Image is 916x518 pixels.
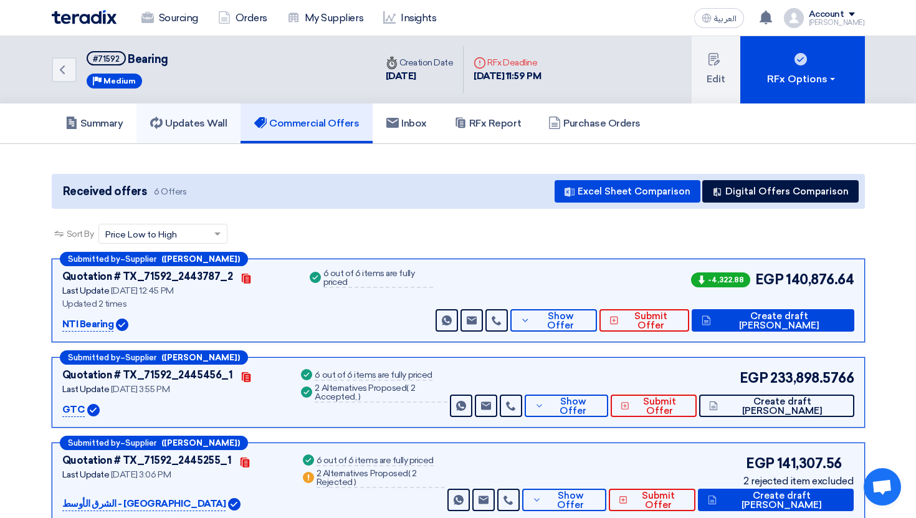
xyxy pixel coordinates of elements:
[474,56,541,69] div: RFx Deadline
[161,353,240,362] b: ([PERSON_NAME])
[386,56,454,69] div: Creation Date
[622,312,679,330] span: Submit Offer
[545,491,596,510] span: Show Offer
[87,51,168,67] h5: Bearing
[510,309,597,332] button: Show Offer
[740,36,865,103] button: RFx Options
[315,384,447,403] div: 2 Alternatives Proposed
[161,255,240,263] b: ([PERSON_NAME])
[116,319,128,331] img: Verified Account
[62,368,233,383] div: Quotation # TX_71592_2445456_1
[809,9,844,20] div: Account
[373,4,446,32] a: Insights
[611,395,697,417] button: Submit Offer
[547,397,598,416] span: Show Offer
[60,252,248,266] div: –
[548,117,641,130] h5: Purchase Orders
[609,489,695,511] button: Submit Offer
[111,384,169,395] span: [DATE] 3:55 PM
[720,491,844,510] span: Create draft [PERSON_NAME]
[721,397,844,416] span: Create draft [PERSON_NAME]
[136,103,241,143] a: Updates Wall
[62,497,226,512] p: الشرق الأوسط - [GEOGRAPHIC_DATA]
[128,52,168,66] span: Bearing
[228,498,241,511] img: Verified Account
[62,285,110,296] span: Last Update
[62,453,232,468] div: Quotation # TX_71592_2445255_1
[60,350,248,365] div: –
[87,404,100,416] img: Verified Account
[317,469,446,488] div: 2 Alternatives Proposed
[131,4,208,32] a: Sourcing
[698,489,854,511] button: Create draft [PERSON_NAME]
[408,468,411,479] span: (
[522,489,606,511] button: Show Offer
[864,468,901,506] div: Open chat
[68,353,120,362] span: Submitted by
[454,117,521,130] h5: RFx Report
[441,103,535,143] a: RFx Report
[694,8,744,28] button: العربية
[52,103,137,143] a: Summary
[525,395,608,417] button: Show Offer
[767,72,837,87] div: RFx Options
[474,69,541,84] div: [DATE] 11:59 PM
[105,228,177,241] span: Price Low to High
[125,353,156,362] span: Supplier
[535,103,654,143] a: Purchase Orders
[373,103,441,143] a: Inbox
[208,4,277,32] a: Orders
[699,395,854,417] button: Create draft [PERSON_NAME]
[746,453,775,474] span: EGP
[241,103,373,143] a: Commercial Offers
[631,491,685,510] span: Submit Offer
[358,391,361,402] span: )
[62,384,110,395] span: Last Update
[702,180,859,203] button: Digital Offers Comparison
[743,474,854,489] div: 2 rejected item excluded
[714,14,737,23] span: العربية
[68,439,120,447] span: Submitted by
[62,403,85,418] p: GTC
[62,269,233,284] div: Quotation # TX_71592_2443787_2
[714,312,844,330] span: Create draft [PERSON_NAME]
[63,183,147,200] span: Received offers
[111,285,174,296] span: [DATE] 12:45 PM
[692,36,740,103] button: Edit
[103,77,136,85] span: Medium
[111,469,171,480] span: [DATE] 3:06 PM
[533,312,587,330] span: Show Offer
[62,297,292,310] div: Updated 2 times
[125,255,156,263] span: Supplier
[755,269,784,290] span: EGP
[315,383,415,402] span: 2 Accepted,
[784,8,804,28] img: profile_test.png
[632,397,687,416] span: Submit Offer
[62,469,110,480] span: Last Update
[809,19,865,26] div: [PERSON_NAME]
[125,439,156,447] span: Supplier
[770,368,854,388] span: 233,898.5766
[277,4,373,32] a: My Suppliers
[317,456,434,466] div: 6 out of 6 items are fully priced
[323,269,434,288] div: 6 out of 6 items are fully priced
[315,371,432,381] div: 6 out of 6 items are fully priced
[786,269,854,290] span: 140,876.64
[740,368,768,388] span: EGP
[599,309,689,332] button: Submit Offer
[254,117,359,130] h5: Commercial Offers
[777,453,842,474] span: 141,307.56
[406,383,409,393] span: (
[154,186,186,198] span: 6 Offers
[161,439,240,447] b: ([PERSON_NAME])
[93,55,120,63] div: #71592
[52,10,117,24] img: Teradix logo
[65,117,123,130] h5: Summary
[555,180,700,203] button: Excel Sheet Comparison
[62,317,114,332] p: NTI Bearing
[67,228,94,241] span: Sort By
[354,477,356,487] span: )
[692,309,854,332] button: Create draft [PERSON_NAME]
[150,117,227,130] h5: Updates Wall
[386,69,454,84] div: [DATE]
